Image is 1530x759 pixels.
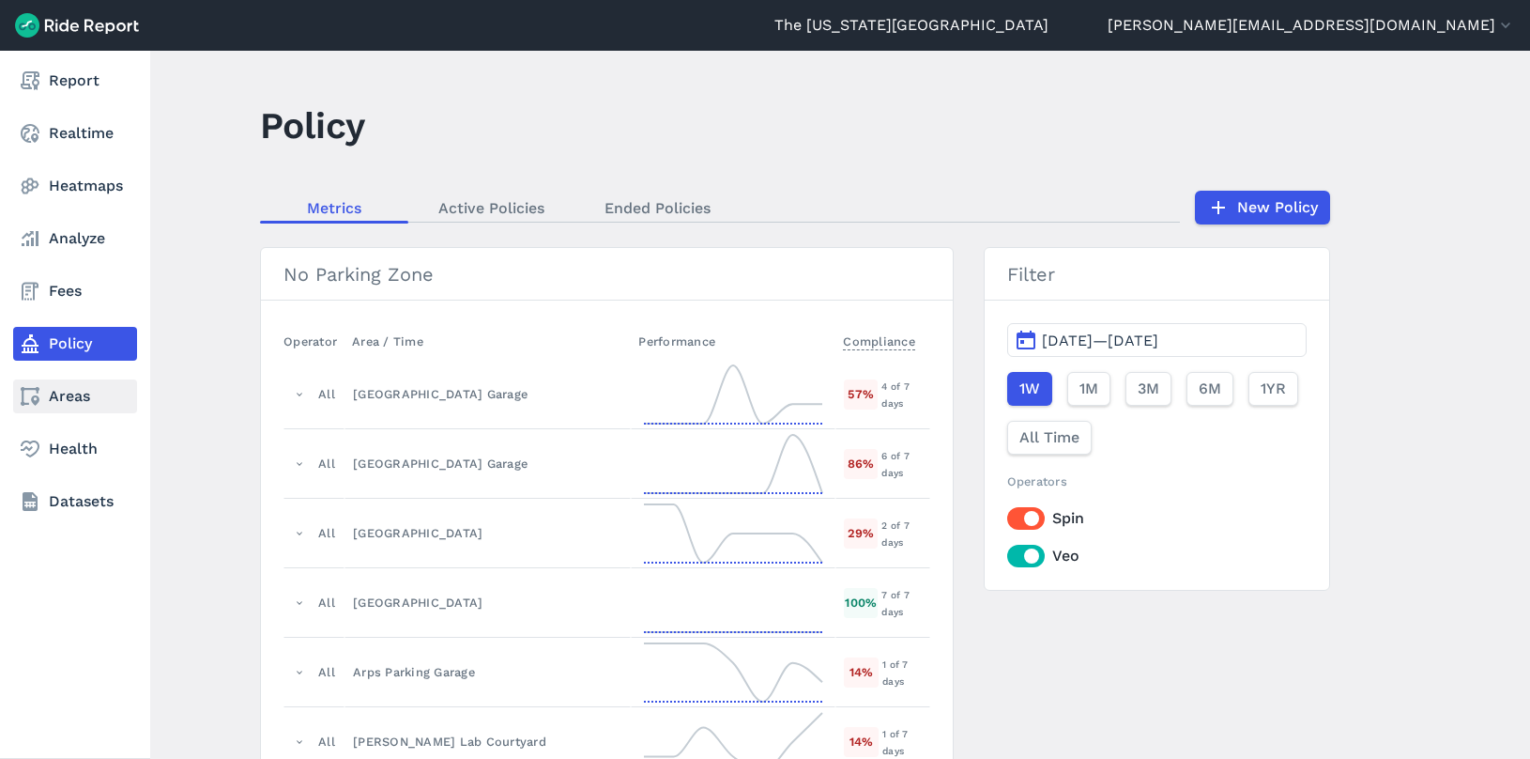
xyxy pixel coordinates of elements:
[843,329,915,350] span: Compliance
[631,323,835,360] th: Performance
[260,100,365,151] h1: Policy
[1195,191,1330,225] a: New Policy
[13,485,137,519] a: Datasets
[1261,378,1286,400] span: 1YR
[15,13,139,38] img: Ride Report
[881,447,928,481] div: 6 of 7 days
[13,274,137,308] a: Fees
[13,432,137,466] a: Health
[574,194,741,222] a: Ended Policies
[1108,14,1515,37] button: [PERSON_NAME][EMAIL_ADDRESS][DOMAIN_NAME]
[13,116,137,150] a: Realtime
[353,733,622,751] div: [PERSON_NAME] Lab Courtyard
[318,385,335,403] div: All
[318,455,335,472] div: All
[13,64,137,98] a: Report
[881,517,928,550] div: 2 of 7 days
[1138,378,1159,400] span: 3M
[1248,372,1298,406] button: 1YR
[318,594,335,612] div: All
[1019,378,1040,400] span: 1W
[318,663,335,681] div: All
[882,656,929,689] div: 1 of 7 days
[1007,507,1307,530] label: Spin
[1067,372,1110,406] button: 1M
[844,727,879,756] div: 14 %
[353,594,622,612] div: [GEOGRAPHIC_DATA]
[1007,323,1307,357] button: [DATE]—[DATE]
[1019,426,1079,449] span: All Time
[1007,545,1307,567] label: Veo
[882,725,929,759] div: 1 of 7 days
[13,327,137,361] a: Policy
[985,248,1329,301] h3: Filter
[881,586,928,620] div: 7 of 7 days
[13,222,137,256] a: Analyze
[1125,372,1171,406] button: 3M
[881,378,928,411] div: 4 of 7 days
[344,323,631,360] th: Area / Time
[844,658,879,687] div: 14 %
[353,663,622,681] div: Arps Parking Garage
[844,519,878,548] div: 29 %
[408,194,574,222] a: Active Policies
[353,524,622,542] div: [GEOGRAPHIC_DATA]
[13,169,137,203] a: Heatmaps
[1007,421,1092,455] button: All Time
[318,733,335,751] div: All
[1079,378,1098,400] span: 1M
[353,385,622,403] div: [GEOGRAPHIC_DATA] Garage
[1042,332,1158,349] span: [DATE]—[DATE]
[1007,474,1067,488] span: Operators
[844,449,878,478] div: 86 %
[283,323,344,360] th: Operator
[318,524,335,542] div: All
[774,14,1048,37] a: The [US_STATE][GEOGRAPHIC_DATA]
[1199,378,1221,400] span: 6M
[1007,372,1052,406] button: 1W
[1186,372,1233,406] button: 6M
[353,455,622,472] div: [GEOGRAPHIC_DATA] Garage
[260,194,408,222] a: Metrics
[844,379,878,409] div: 57 %
[261,248,953,301] h3: No Parking Zone
[844,588,878,617] div: 100 %
[13,379,137,413] a: Areas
